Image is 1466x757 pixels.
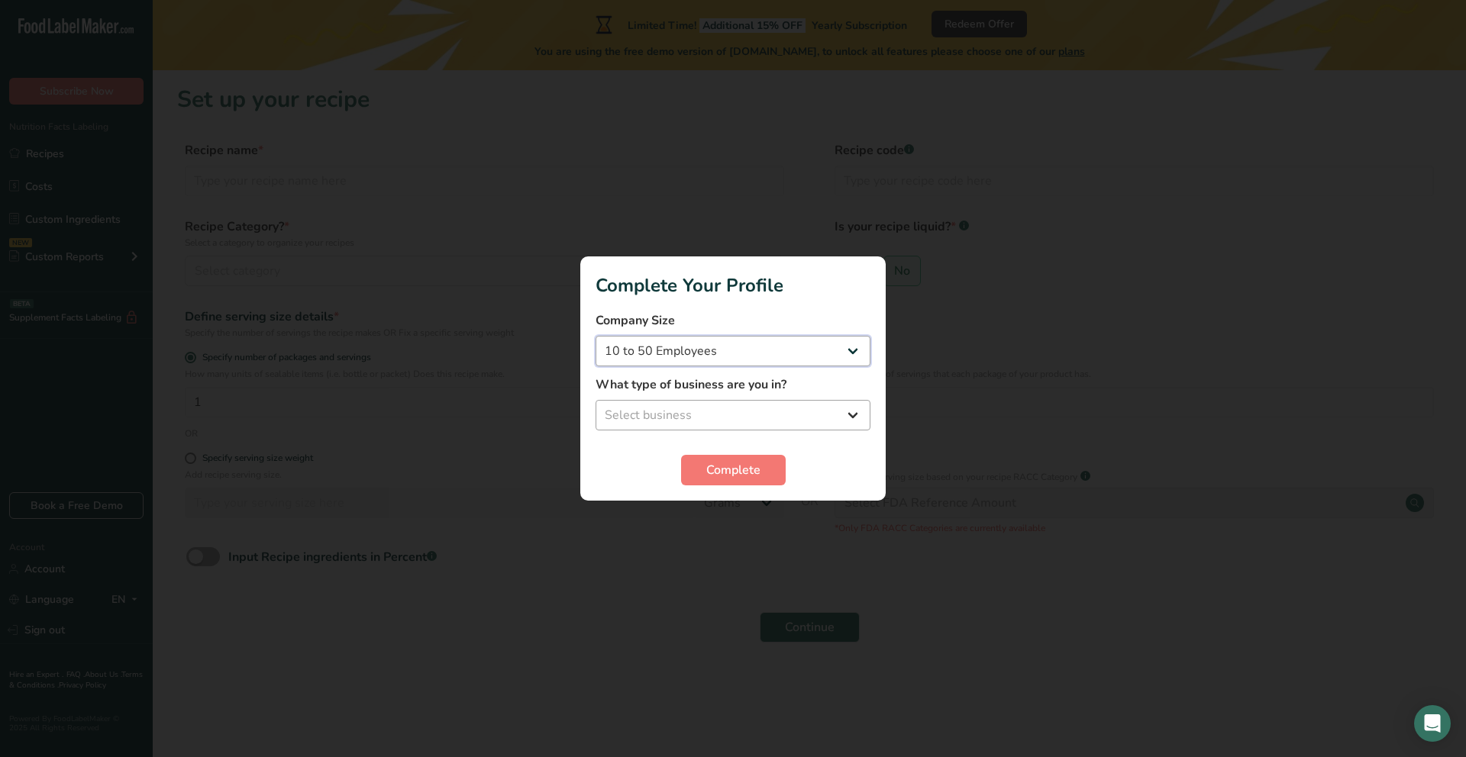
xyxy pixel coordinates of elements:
div: Open Intercom Messenger [1414,705,1451,742]
button: Complete [681,455,786,485]
span: Complete [706,461,760,479]
h1: Complete Your Profile [596,272,870,299]
label: Company Size [596,311,870,330]
label: What type of business are you in? [596,375,870,394]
